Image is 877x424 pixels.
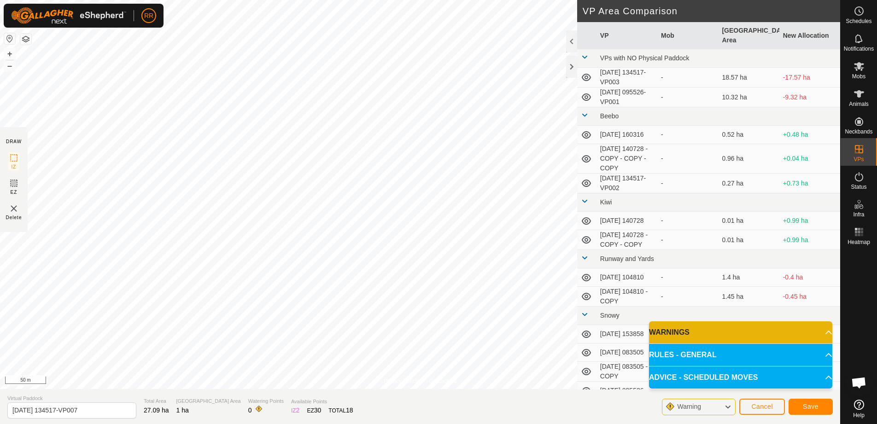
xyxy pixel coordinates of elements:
td: [DATE] 140728 [596,212,657,230]
td: +0.73 ha [779,174,840,193]
th: [GEOGRAPHIC_DATA] Area [718,22,779,49]
div: EZ [307,406,321,415]
div: - [661,93,714,102]
p-accordion-header: ADVICE - SCHEDULED MOVES [649,366,832,389]
td: [DATE] 083505 - COPY [596,362,657,382]
span: Save [803,403,819,410]
span: Available Points [291,398,353,406]
a: Help [841,396,877,422]
div: - [661,292,714,302]
button: + [4,48,15,59]
span: Total Area [144,397,169,405]
div: Open chat [845,369,873,396]
span: Animals [849,101,869,107]
div: IZ [291,406,299,415]
div: - [661,273,714,282]
span: Notifications [844,46,874,52]
td: 0.01 ha [718,230,779,250]
td: [DATE] 134517-VP003 [596,68,657,87]
td: 0.52 ha [718,126,779,144]
span: Warning [677,403,701,410]
span: Watering Points [248,397,284,405]
span: ADVICE - SCHEDULED MOVES [649,372,758,383]
a: Privacy Policy [384,377,418,385]
td: [DATE] 104810 - COPY [596,287,657,307]
td: [DATE] 140728 - COPY - COPY - COPY [596,144,657,174]
td: 1.45 ha [718,287,779,307]
td: 0.27 ha [718,174,779,193]
span: Kiwi [600,198,612,206]
td: 10.32 ha [718,87,779,107]
td: -0.45 ha [779,287,840,307]
span: 1 ha [176,407,189,414]
span: [GEOGRAPHIC_DATA] Area [176,397,241,405]
td: [DATE] 134517-VP002 [596,174,657,193]
div: - [661,216,714,226]
h2: VP Area Comparison [583,6,840,17]
img: VP [8,203,19,214]
button: Reset Map [4,33,15,44]
span: 18 [346,407,353,414]
td: 18.57 ha [718,68,779,87]
td: 0.96 ha [718,144,779,174]
th: Mob [657,22,718,49]
span: VPs with NO Physical Paddock [600,54,690,62]
span: 30 [314,407,322,414]
span: Neckbands [845,129,872,134]
p-accordion-header: RULES - GENERAL [649,344,832,366]
div: - [661,154,714,163]
span: Virtual Paddock [7,395,136,402]
a: Contact Us [429,377,456,385]
button: Save [789,399,833,415]
th: VP [596,22,657,49]
span: RR [144,11,153,21]
td: +0.04 ha [779,144,840,174]
span: Cancel [751,403,773,410]
td: +0.99 ha [779,212,840,230]
span: Infra [853,212,864,217]
td: [DATE] 095526 [596,382,657,400]
td: +0.99 ha [779,230,840,250]
td: [DATE] 153858 [596,325,657,343]
span: Beebo [600,112,619,120]
td: 1.4 ha [718,268,779,287]
div: - [661,179,714,188]
div: TOTAL [328,406,353,415]
span: IZ [12,163,17,170]
span: EZ [11,189,18,196]
span: Heatmap [848,239,870,245]
div: DRAW [6,138,22,145]
td: -0.4 ha [779,268,840,287]
th: New Allocation [779,22,840,49]
span: Schedules [846,18,871,24]
span: Status [851,184,866,190]
span: Help [853,412,865,418]
p-accordion-header: WARNINGS [649,321,832,343]
div: - [661,130,714,139]
span: 2 [296,407,300,414]
span: 0 [248,407,252,414]
span: RULES - GENERAL [649,349,717,360]
td: [DATE] 095526-VP001 [596,87,657,107]
img: Gallagher Logo [11,7,126,24]
button: Map Layers [20,34,31,45]
span: WARNINGS [649,327,690,338]
div: - [661,235,714,245]
td: [DATE] 083505 [596,343,657,362]
td: 0.01 ha [718,212,779,230]
button: Cancel [739,399,785,415]
span: 27.09 ha [144,407,169,414]
span: Runway and Yards [600,255,654,262]
td: -9.32 ha [779,87,840,107]
button: – [4,60,15,71]
td: [DATE] 160316 [596,126,657,144]
span: Mobs [852,74,865,79]
td: [DATE] 104810 [596,268,657,287]
td: -17.57 ha [779,68,840,87]
span: Delete [6,214,22,221]
td: [DATE] 140728 - COPY - COPY [596,230,657,250]
span: Snowy [600,312,620,319]
div: - [661,73,714,82]
td: +0.48 ha [779,126,840,144]
span: VPs [854,157,864,162]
